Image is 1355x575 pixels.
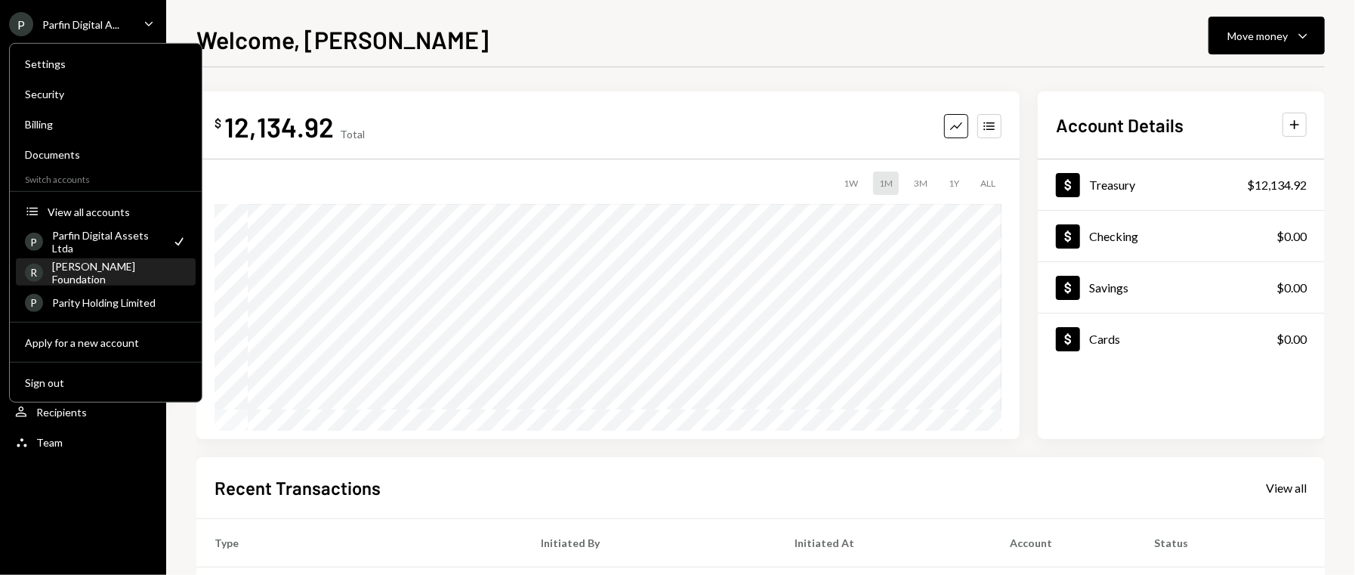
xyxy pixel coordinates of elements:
div: [PERSON_NAME] Foundation [52,259,187,285]
div: Checking [1089,229,1138,243]
div: View all accounts [48,205,187,218]
div: Savings [1089,280,1128,295]
th: Type [196,518,523,567]
button: Apply for a new account [16,329,196,357]
div: Team [36,436,63,449]
div: Recipients [36,406,87,419]
div: Apply for a new account [25,335,187,348]
div: Parfin Digital Assets Ltda [52,229,162,255]
div: Parity Holding Limited [52,296,187,309]
a: Settings [16,50,196,77]
a: Cards$0.00 [1038,314,1325,364]
button: View all accounts [16,199,196,226]
div: Cards [1089,332,1120,346]
a: Savings$0.00 [1038,262,1325,313]
div: Move money [1227,28,1288,44]
div: P [25,233,43,251]
h2: Account Details [1056,113,1184,138]
h1: Welcome, [PERSON_NAME] [196,24,489,54]
div: Parfin Digital A... [42,18,119,31]
div: P [25,293,43,311]
a: Team [9,428,157,456]
div: Sign out [25,376,187,388]
th: Account [992,518,1136,567]
div: $0.00 [1276,227,1307,246]
div: 1W [838,172,864,195]
h2: Recent Transactions [215,475,381,500]
a: Documents [16,141,196,168]
div: 1M [873,172,899,195]
div: Documents [25,148,187,161]
th: Status [1136,518,1325,567]
div: Treasury [1089,178,1135,192]
a: R[PERSON_NAME] Foundation [16,258,196,286]
div: $0.00 [1276,279,1307,297]
div: Security [25,88,187,100]
div: Total [340,128,365,141]
a: Checking$0.00 [1038,211,1325,261]
div: $12,134.92 [1247,176,1307,194]
div: 1Y [943,172,965,195]
a: Treasury$12,134.92 [1038,159,1325,210]
div: Billing [25,118,187,131]
div: Switch accounts [10,171,202,185]
th: Initiated By [523,518,776,567]
div: View all [1266,481,1307,496]
a: Billing [16,110,196,138]
div: $0.00 [1276,330,1307,348]
a: View all [1266,479,1307,496]
div: 12,134.92 [224,110,334,144]
a: PParity Holding Limited [16,289,196,316]
div: Settings [25,57,187,70]
button: Move money [1208,17,1325,54]
button: Sign out [16,369,196,397]
a: Recipients [9,398,157,425]
div: R [25,263,43,281]
div: $ [215,116,221,131]
div: ALL [974,172,1002,195]
div: P [9,12,33,36]
a: Security [16,80,196,107]
th: Initiated At [776,518,992,567]
div: 3M [908,172,934,195]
